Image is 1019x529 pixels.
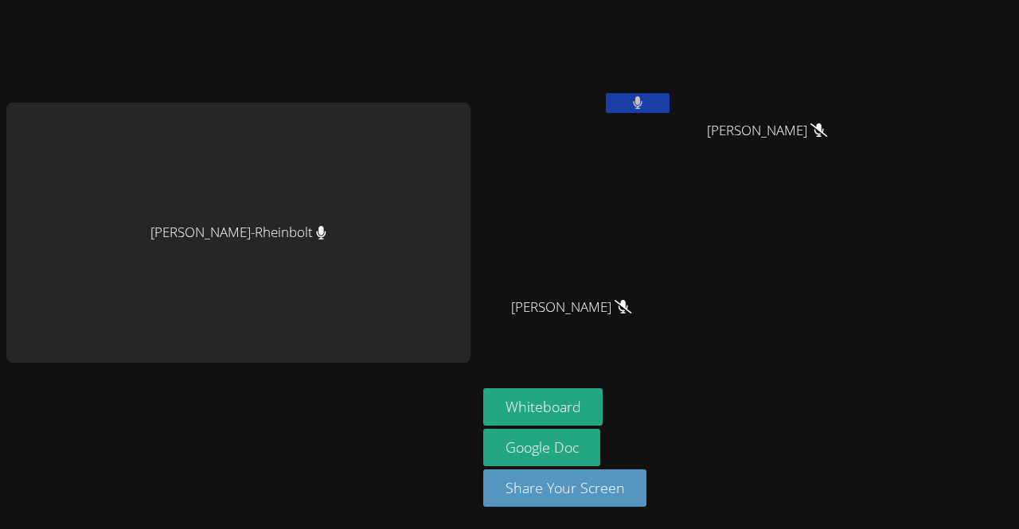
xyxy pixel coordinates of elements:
div: [PERSON_NAME]-Rheinbolt [6,103,470,364]
button: Whiteboard [483,388,603,426]
button: Share Your Screen [483,469,647,507]
span: [PERSON_NAME] [707,119,827,142]
a: Google Doc [483,429,601,466]
span: [PERSON_NAME] [511,296,631,319]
